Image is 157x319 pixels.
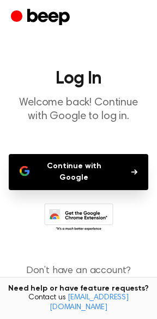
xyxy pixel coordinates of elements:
[9,96,148,123] p: Welcome back! Continue with Google to log in.
[9,70,148,87] h1: Log In
[9,264,148,293] p: Don’t have an account?
[7,293,150,312] span: Contact us
[50,294,129,311] a: [EMAIL_ADDRESS][DOMAIN_NAME]
[11,7,73,28] a: Beep
[9,154,148,190] button: Continue with Google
